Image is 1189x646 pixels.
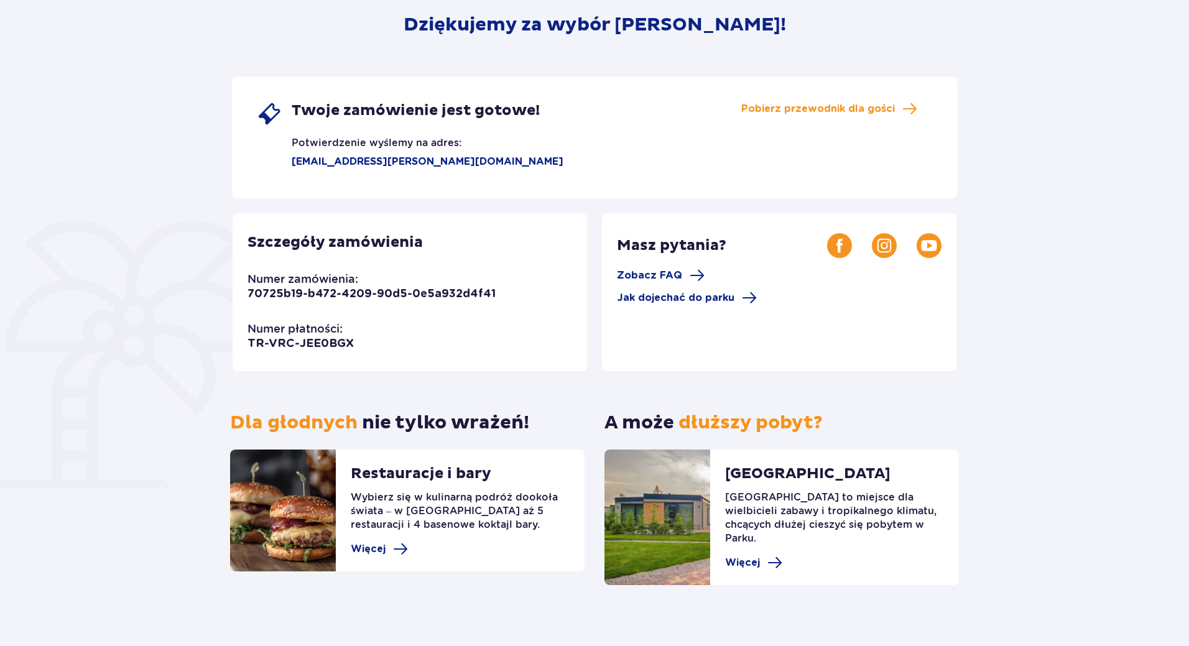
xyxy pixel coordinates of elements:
span: Dla głodnych [230,411,358,434]
span: Twoje zamówienie jest gotowe! [292,101,540,120]
p: Masz pytania? [617,236,827,255]
p: Restauracje i bary [351,464,491,491]
img: Suntago Village [604,450,710,585]
p: A może [604,411,823,435]
a: Więcej [351,542,408,556]
span: Jak dojechać do parku [617,291,734,305]
img: Instagram [872,233,897,258]
a: Pobierz przewodnik dla gości [741,101,917,116]
p: [GEOGRAPHIC_DATA] [725,464,891,491]
p: 70725b19-b472-4209-90d5-0e5a932d4f41 [248,287,496,302]
p: nie tylko wrażeń! [230,411,529,435]
a: Zobacz FAQ [617,268,705,283]
span: Więcej [351,542,386,556]
img: Youtube [917,233,941,258]
span: Pobierz przewodnik dla gości [741,102,895,116]
img: Facebook [827,233,852,258]
p: Numer zamówienia: [248,272,358,287]
img: single ticket icon [257,101,282,126]
p: Wybierz się w kulinarną podróż dookoła świata – w [GEOGRAPHIC_DATA] aż 5 restauracji i 4 basenowe... [351,491,570,542]
span: dłuższy pobyt? [678,411,823,434]
p: [EMAIL_ADDRESS][PERSON_NAME][DOMAIN_NAME] [257,155,563,168]
p: Dziękujemy za wybór [PERSON_NAME]! [404,13,786,37]
a: Więcej [725,555,782,570]
span: Więcej [725,556,760,570]
p: Numer płatności: [248,321,343,336]
a: Jak dojechać do parku [617,290,757,305]
img: restaurants [230,450,336,571]
p: Szczegóły zamówienia [248,233,423,252]
p: Potwierdzenie wyślemy na adres: [257,126,461,150]
p: TR-VRC-JEE0BGX [248,336,354,351]
p: [GEOGRAPHIC_DATA] to miejsce dla wielbicieli zabawy i tropikalnego klimatu, chcących dłużej ciesz... [725,491,944,555]
span: Zobacz FAQ [617,269,682,282]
